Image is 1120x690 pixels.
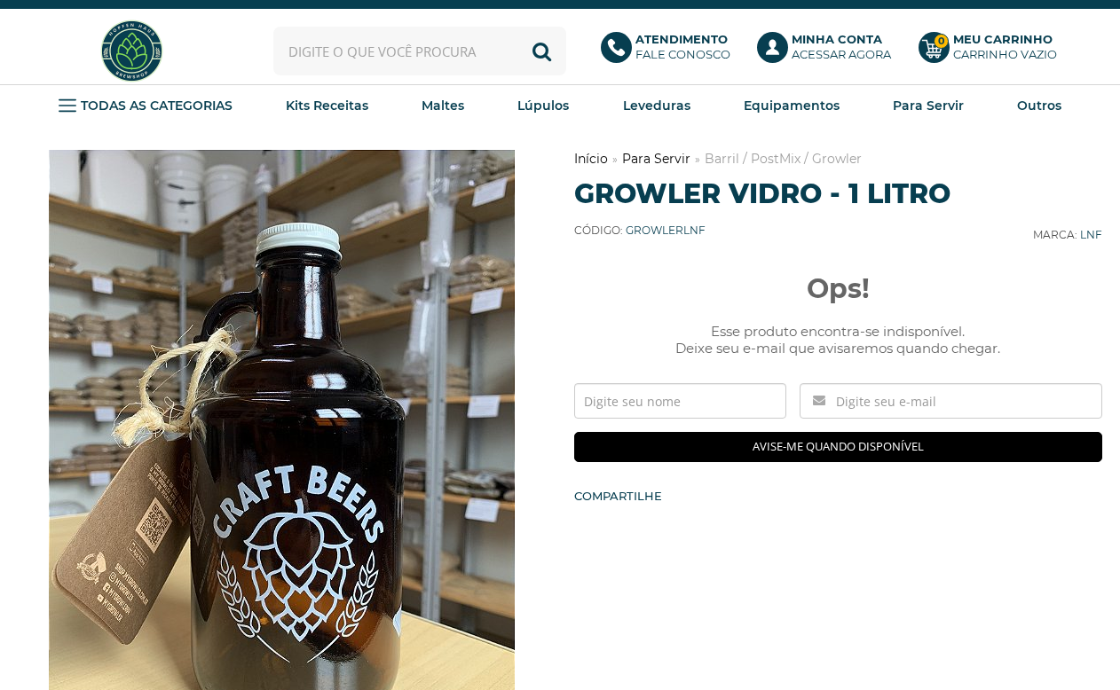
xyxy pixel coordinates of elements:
[705,151,862,167] a: Barril / PostMix / Growler
[574,272,1102,305] span: Ops!
[422,92,464,119] a: Maltes
[757,32,901,71] a: Minha ContaAcessar agora
[517,98,569,114] strong: Lúpulos
[622,151,690,167] a: Para Servir
[59,92,233,119] a: TODAS AS CATEGORIAS
[574,323,1102,357] span: Esse produto encontra-se indisponível. Deixe seu e-mail que avisaremos quando chegar.
[1033,228,1077,241] b: Marca:
[1017,92,1061,119] a: Outros
[893,92,964,119] a: Para Servir
[574,223,623,237] b: Código:
[635,32,728,46] b: Atendimento
[81,98,233,114] strong: TODAS AS CATEGORIAS
[792,32,891,62] p: Acessar agora
[574,432,1102,462] input: Avise-me quando disponível
[744,92,840,119] a: Equipamentos
[953,32,1053,46] b: Meu Carrinho
[422,98,464,114] strong: Maltes
[517,27,566,75] button: Buscar
[934,34,949,49] strong: 0
[273,27,566,75] input: Digite o que você procura
[953,47,1057,62] div: Carrinho Vazio
[286,98,368,114] strong: Kits Receitas
[623,98,690,114] strong: Leveduras
[893,98,964,114] strong: Para Servir
[99,18,165,84] img: Hopfen Haus BrewShop
[626,223,706,237] span: GROWLERLNF
[792,32,882,46] b: Minha Conta
[635,32,730,62] p: Fale conosco
[601,32,740,71] a: AtendimentoFale conosco
[574,383,786,419] input: Digite seu nome
[1080,228,1102,241] a: LNF
[1017,98,1061,114] strong: Outros
[744,98,840,114] strong: Equipamentos
[623,92,690,119] a: Leveduras
[517,92,569,119] a: Lúpulos
[286,92,368,119] a: Kits Receitas
[574,177,1102,210] h1: Growler Vidro - 1 Litro
[574,151,608,167] a: Início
